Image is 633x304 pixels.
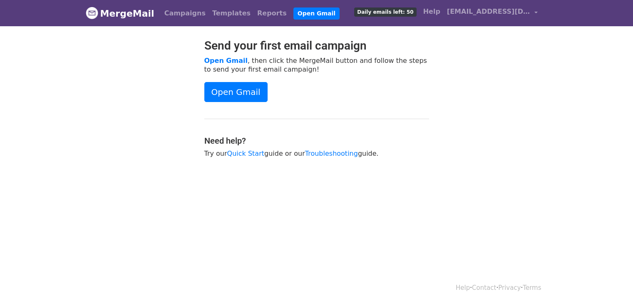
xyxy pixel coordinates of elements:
[86,7,98,19] img: MergeMail logo
[204,136,429,146] h4: Need help?
[354,7,416,17] span: Daily emails left: 50
[447,7,530,17] span: [EMAIL_ADDRESS][DOMAIN_NAME]
[472,284,496,292] a: Contact
[444,3,541,23] a: [EMAIL_ADDRESS][DOMAIN_NAME]
[86,5,154,22] a: MergeMail
[204,57,248,65] a: Open Gmail
[204,149,429,158] p: Try our guide or our guide.
[209,5,254,22] a: Templates
[204,56,429,74] p: , then click the MergeMail button and follow the steps to send your first email campaign!
[293,7,340,20] a: Open Gmail
[420,3,444,20] a: Help
[204,82,268,102] a: Open Gmail
[227,150,264,157] a: Quick Start
[305,150,358,157] a: Troubleshooting
[254,5,290,22] a: Reports
[523,284,541,292] a: Terms
[351,3,420,20] a: Daily emails left: 50
[204,39,429,53] h2: Send your first email campaign
[161,5,209,22] a: Campaigns
[456,284,470,292] a: Help
[498,284,521,292] a: Privacy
